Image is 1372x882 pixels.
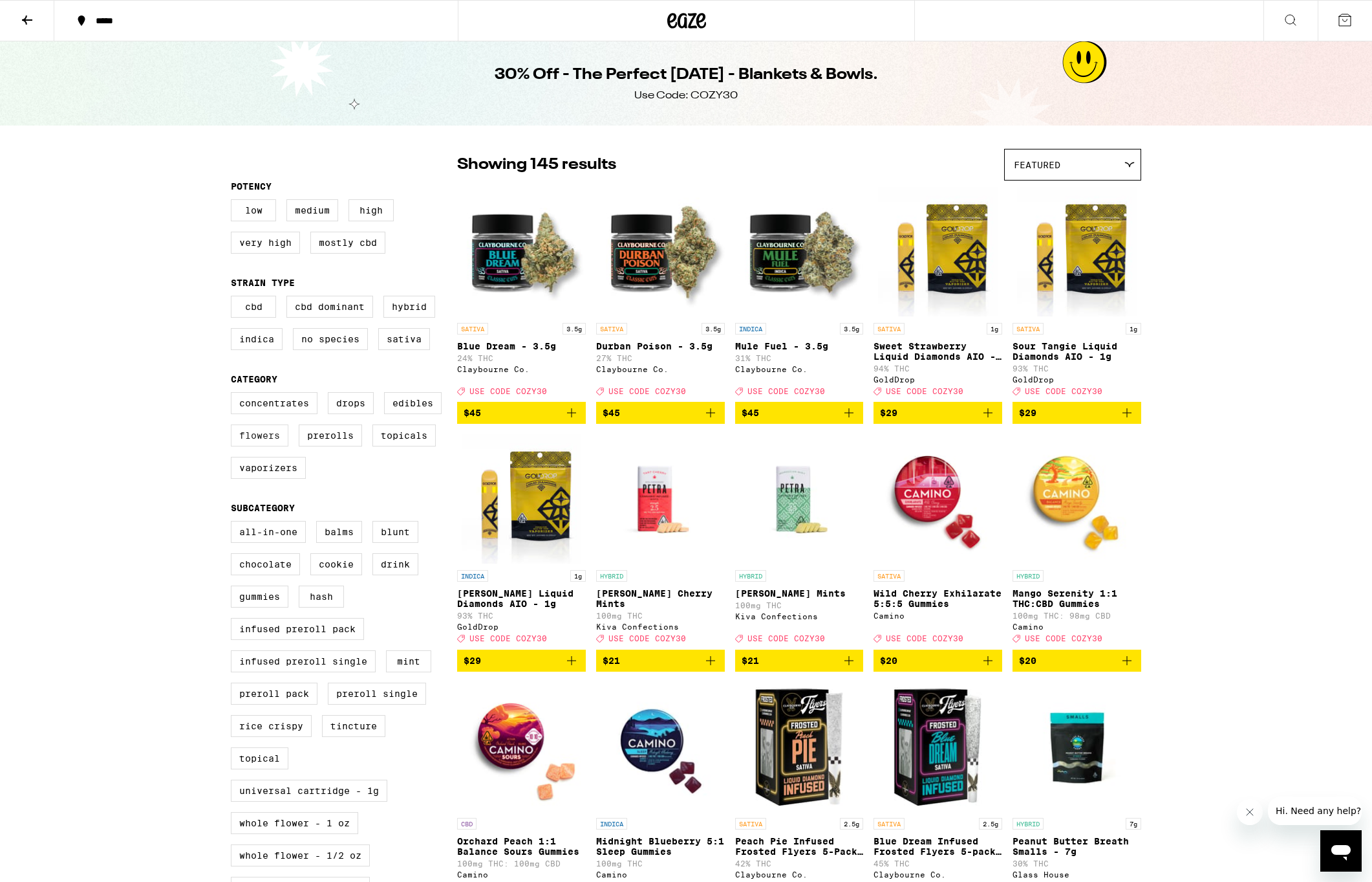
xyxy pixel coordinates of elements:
[457,354,586,362] p: 24% THC
[316,521,362,543] label: Balms
[372,424,436,447] label: Topicals
[231,715,312,737] label: Rice Crispy
[383,296,435,318] label: Hybrid
[231,232,300,254] label: Very High
[735,870,864,879] div: Claybourne Co.
[1013,341,1141,362] p: Sour Tangie Liquid Diamonds AIO - 1g
[1025,387,1102,395] span: USE CODE COZY30
[596,365,725,373] div: Claybourne Co.
[596,434,725,649] a: Open page for Petra Tart Cherry Mints from Kiva Confections
[886,387,963,395] span: USE CODE COZY30
[570,570,586,582] p: 1g
[372,553,418,575] label: Drink
[231,457,306,479] label: Vaporizers
[735,570,766,582] p: HYBRID
[457,588,586,609] p: [PERSON_NAME] Liquid Diamonds AIO - 1g
[328,683,426,705] label: Preroll Single
[1013,323,1044,335] p: SATIVA
[1019,408,1036,418] span: $29
[747,635,825,643] span: USE CODE COZY30
[1013,870,1141,879] div: Glass House
[596,682,725,811] img: Camino - Midnight Blueberry 5:1 Sleep Gummies
[874,323,905,335] p: SATIVA
[735,682,864,811] img: Claybourne Co. - Peach Pie Infused Frosted Flyers 5-Pack - 2.5g
[372,521,418,543] label: Blunt
[384,392,442,414] label: Edibles
[310,553,362,575] label: Cookie
[1013,434,1141,649] a: Open page for Mango Serenity 1:1 THC:CBD Gummies from Camino
[596,341,725,351] p: Durban Poison - 3.5g
[310,232,385,254] label: Mostly CBD
[231,521,306,543] label: All-In-One
[231,278,295,288] legend: Strain Type
[874,612,1002,620] div: Camino
[735,187,864,316] img: Claybourne Co. - Mule Fuel - 3.5g
[1013,859,1141,868] p: 30% THC
[735,434,864,649] a: Open page for Petra Moroccan Mints from Kiva Confections
[1017,187,1137,316] img: GoldDrop - Sour Tangie Liquid Diamonds AIO - 1g
[457,623,586,631] div: GoldDrop
[457,859,586,868] p: 100mg THC: 100mg CBD
[880,408,897,418] span: $29
[596,836,725,857] p: Midnight Blueberry 5:1 Sleep Gummies
[231,747,288,769] label: Topical
[747,387,825,395] span: USE CODE COZY30
[386,650,431,672] label: Mint
[874,570,905,582] p: SATIVA
[735,323,766,335] p: INDICA
[735,341,864,351] p: Mule Fuel - 3.5g
[457,818,477,830] p: CBD
[1013,588,1141,609] p: Mango Serenity 1:1 THC:CBD Gummies
[874,859,1002,868] p: 45% THC
[457,402,586,424] button: Add to bag
[462,434,581,564] img: GoldDrop - King Louis Liquid Diamonds AIO - 1g
[735,859,864,868] p: 42% THC
[457,870,586,879] div: Camino
[1126,323,1141,335] p: 1g
[457,323,488,335] p: SATIVA
[457,341,586,351] p: Blue Dream - 3.5g
[874,588,1002,609] p: Wild Cherry Exhilarate 5:5:5 Gummies
[464,656,481,666] span: $29
[608,635,686,643] span: USE CODE COZY30
[596,623,725,631] div: Kiva Confections
[1268,797,1362,825] iframe: Message from company
[735,588,864,599] p: [PERSON_NAME] Mints
[608,387,686,395] span: USE CODE COZY30
[231,812,358,834] label: Whole Flower - 1 oz
[596,588,725,609] p: [PERSON_NAME] Cherry Mints
[1013,187,1141,402] a: Open page for Sour Tangie Liquid Diamonds AIO - 1g from GoldDrop
[735,650,864,672] button: Add to bag
[457,187,586,402] a: Open page for Blue Dream - 3.5g from Claybourne Co.
[742,656,759,666] span: $21
[735,187,864,402] a: Open page for Mule Fuel - 3.5g from Claybourne Co.
[457,836,586,857] p: Orchard Peach 1:1 Balance Sours Gummies
[231,199,276,221] label: Low
[596,570,627,582] p: HYBRID
[874,341,1002,362] p: Sweet Strawberry Liquid Diamonds AIO - 1g
[735,836,864,857] p: Peach Pie Infused Frosted Flyers 5-Pack - 2.5g
[299,424,362,447] label: Prerolls
[874,836,1002,857] p: Blue Dream Infused Frosted Flyers 5-pack 2.5g
[378,328,430,350] label: Sativa
[874,682,1002,811] img: Claybourne Co. - Blue Dream Infused Frosted Flyers 5-pack 2.5g
[457,365,586,373] div: Claybourne Co.
[286,296,373,318] label: CBD Dominant
[1013,402,1141,424] button: Add to bag
[231,181,272,192] legend: Potency
[1013,375,1141,384] div: GoldDrop
[735,818,766,830] p: SATIVA
[878,187,998,316] img: GoldDrop - Sweet Strawberry Liquid Diamonds AIO - 1g
[231,586,288,608] label: Gummies
[563,323,586,335] p: 3.5g
[874,375,1002,384] div: GoldDrop
[1014,160,1060,170] span: Featured
[596,402,725,424] button: Add to bag
[457,154,616,176] p: Showing 145 results
[1013,623,1141,631] div: Camino
[231,392,317,414] label: Concentrates
[840,323,863,335] p: 3.5g
[596,187,725,402] a: Open page for Durban Poison - 3.5g from Claybourne Co.
[1025,635,1102,643] span: USE CODE COZY30
[328,392,374,414] label: Drops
